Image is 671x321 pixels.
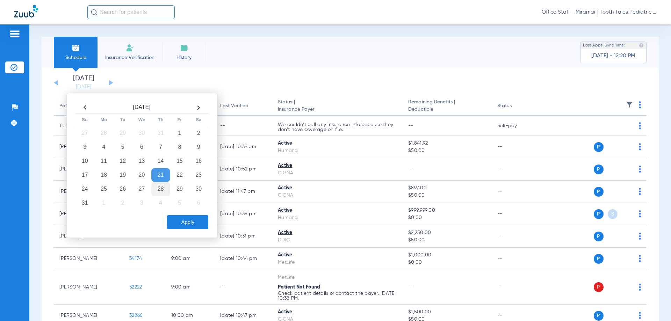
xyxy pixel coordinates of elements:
[91,9,97,15] img: Search Icon
[278,229,397,236] div: Active
[220,102,267,110] div: Last Verified
[215,225,272,248] td: [DATE] 10:31 PM
[636,287,671,321] iframe: Chat Widget
[278,184,397,192] div: Active
[403,96,491,116] th: Remaining Benefits |
[408,214,486,221] span: $0.00
[408,251,486,259] span: $1,000.00
[278,274,397,281] div: MetLife
[492,248,539,270] td: --
[583,42,625,49] span: Last Appt. Sync Time:
[278,236,397,244] div: DDIC
[278,140,397,147] div: Active
[278,285,320,290] span: Patient Not Found
[167,54,201,61] span: History
[63,83,104,90] a: [DATE]
[278,169,397,177] div: CIGNA
[167,215,208,229] button: Apply
[278,259,397,266] div: MetLife
[594,187,604,197] span: P
[103,54,157,61] span: Insurance Verification
[9,30,20,38] img: hamburger-icon
[408,259,486,266] span: $0.00
[639,255,641,262] img: group-dot-blue.svg
[594,209,604,219] span: P
[278,122,397,132] p: We couldn’t pull any insurance info because they don’t have coverage on file.
[626,101,633,108] img: filter.svg
[215,248,272,270] td: [DATE] 10:44 PM
[278,308,397,316] div: Active
[591,52,635,59] span: [DATE] - 12:20 PM
[63,75,104,90] li: [DATE]
[220,102,248,110] div: Last Verified
[492,136,539,158] td: --
[166,270,215,305] td: 9:00 AM
[594,142,604,152] span: P
[594,165,604,174] span: P
[408,285,413,290] span: --
[492,270,539,305] td: --
[129,256,142,261] span: 34174
[14,5,38,17] img: Zuub Logo
[72,44,80,52] img: Schedule
[215,203,272,225] td: [DATE] 10:38 PM
[542,9,657,16] span: Office Staff - Miramar | Tooth Tales Pediatric Dentistry & Orthodontics
[272,96,403,116] th: Status |
[129,313,142,318] span: 32866
[215,181,272,203] td: [DATE] 11:47 PM
[492,96,539,116] th: Status
[215,270,272,305] td: --
[594,232,604,241] span: P
[54,270,124,305] td: [PERSON_NAME]
[639,43,644,48] img: last sync help info
[639,122,641,129] img: group-dot-blue.svg
[639,284,641,291] img: group-dot-blue.svg
[408,207,486,214] span: $999,999.00
[94,102,189,114] th: [DATE]
[278,162,397,169] div: Active
[126,44,134,52] img: Manual Insurance Verification
[408,308,486,316] span: $1,500.00
[492,116,539,136] td: Self-pay
[594,311,604,321] span: P
[594,282,604,292] span: P
[408,167,413,172] span: --
[639,166,641,173] img: group-dot-blue.svg
[639,233,641,240] img: group-dot-blue.svg
[59,54,92,61] span: Schedule
[408,106,486,113] span: Deductible
[492,203,539,225] td: --
[215,116,272,136] td: --
[278,147,397,154] div: Humana
[59,102,118,110] div: Patient Name
[639,210,641,217] img: group-dot-blue.svg
[408,147,486,154] span: $50.00
[408,123,413,128] span: --
[278,106,397,113] span: Insurance Payer
[492,225,539,248] td: --
[278,207,397,214] div: Active
[278,192,397,199] div: CIGNA
[54,248,124,270] td: [PERSON_NAME]
[408,192,486,199] span: $50.00
[278,291,397,301] p: Check patient details or contact the payer. [DATE] 10:38 PM.
[492,158,539,181] td: --
[492,181,539,203] td: --
[408,140,486,147] span: $1,841.92
[129,285,142,290] span: 32222
[608,209,618,219] span: S
[639,101,641,108] img: group-dot-blue.svg
[639,188,641,195] img: group-dot-blue.svg
[639,143,641,150] img: group-dot-blue.svg
[278,214,397,221] div: Humana
[594,254,604,264] span: P
[59,102,90,110] div: Patient Name
[408,184,486,192] span: $897.00
[215,158,272,181] td: [DATE] 10:52 PM
[87,5,175,19] input: Search for patients
[166,248,215,270] td: 9:00 AM
[180,44,188,52] img: History
[408,236,486,244] span: $50.00
[408,229,486,236] span: $2,250.00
